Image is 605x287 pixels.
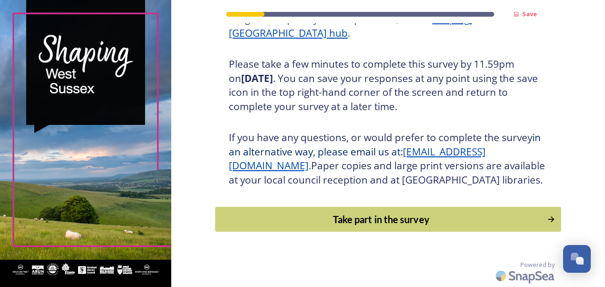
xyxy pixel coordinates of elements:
[493,265,559,287] img: SnapSea Logo
[229,12,472,40] a: Shaping [GEOGRAPHIC_DATA] hub
[229,131,547,187] h3: If you have any questions, or would prefer to complete the survey Paper copies and large print ve...
[215,207,561,232] button: Continue
[522,10,537,18] strong: Save
[563,245,591,273] button: Open Chat
[220,212,542,226] div: Take part in the survey
[229,57,547,113] h3: Please take a few minutes to complete this survey by 11.59pm on . You can save your responses at ...
[520,260,555,269] span: Powered by
[229,145,486,173] a: [EMAIL_ADDRESS][DOMAIN_NAME]
[241,72,273,85] strong: [DATE]
[229,131,543,158] span: in an alternative way, please email us at:
[309,159,311,172] span: .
